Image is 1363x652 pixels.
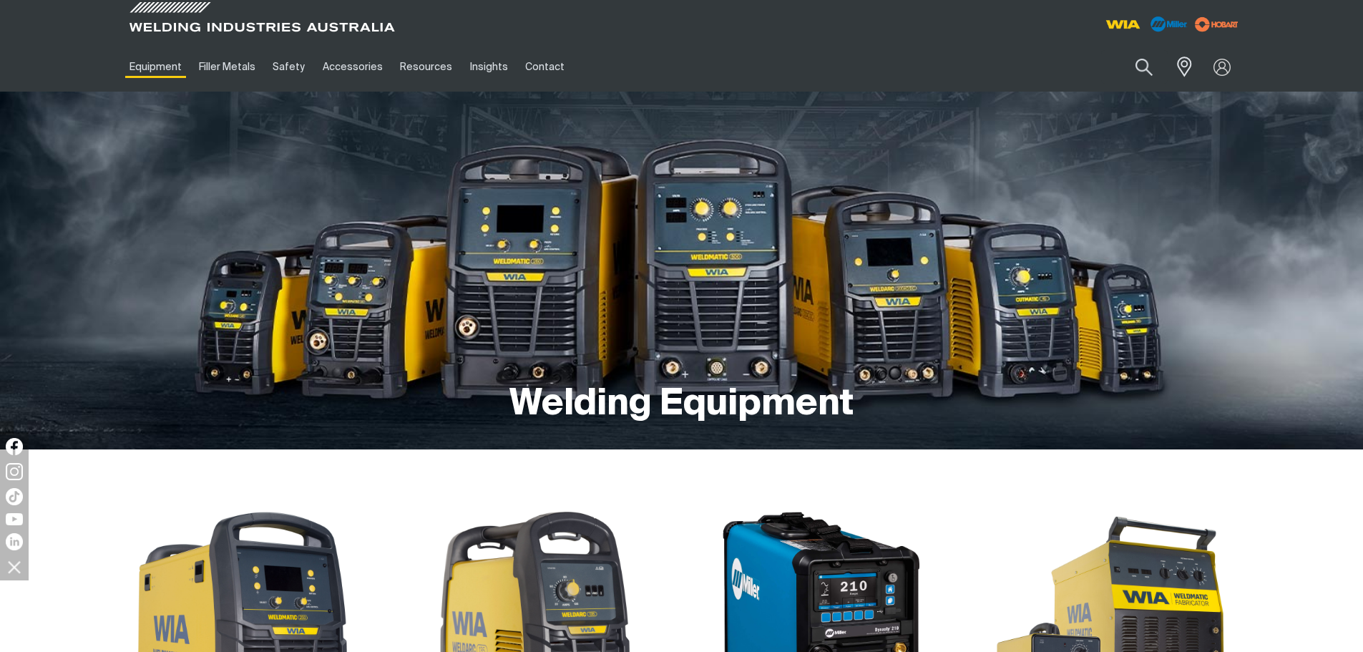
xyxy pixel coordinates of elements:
a: Safety [264,42,313,92]
a: Accessories [314,42,391,92]
a: Contact [517,42,573,92]
img: LinkedIn [6,533,23,550]
a: Filler Metals [190,42,264,92]
img: Instagram [6,463,23,480]
button: Search products [1120,50,1168,84]
img: miller [1191,14,1243,35]
a: Equipment [121,42,190,92]
input: Product name or item number... [1101,50,1168,84]
h1: Welding Equipment [509,381,854,428]
a: Insights [461,42,516,92]
img: hide socials [2,555,26,579]
img: YouTube [6,513,23,525]
img: TikTok [6,488,23,505]
nav: Main [121,42,962,92]
a: Resources [391,42,461,92]
img: Facebook [6,438,23,455]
